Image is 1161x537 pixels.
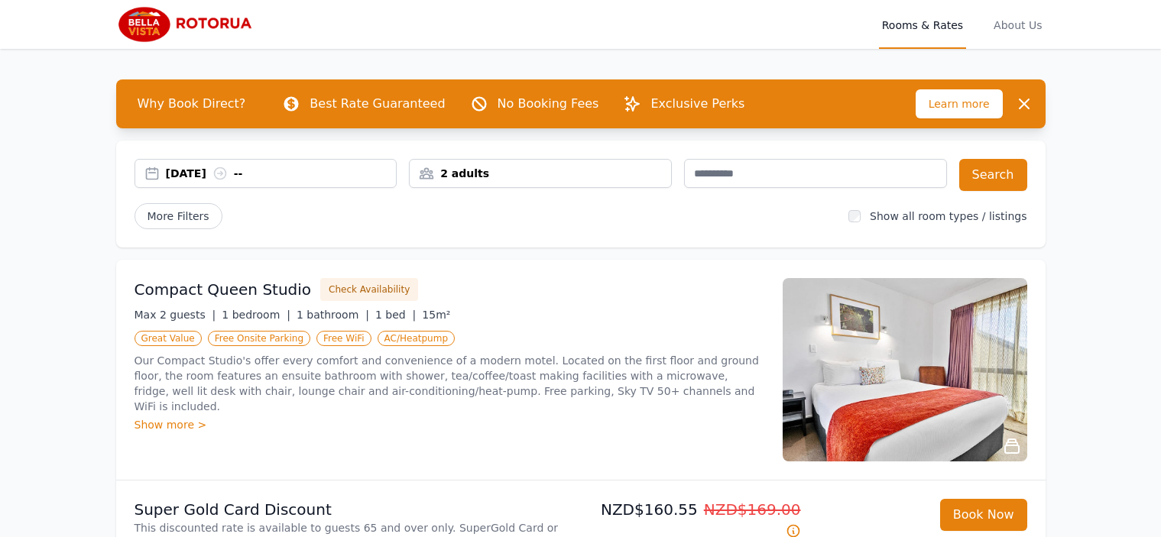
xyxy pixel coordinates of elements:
[320,278,418,301] button: Check Availability
[316,331,371,346] span: Free WiFi
[125,89,258,119] span: Why Book Direct?
[650,95,744,113] p: Exclusive Perks
[498,95,599,113] p: No Booking Fees
[135,309,216,321] span: Max 2 guests |
[222,309,290,321] span: 1 bedroom |
[378,331,455,346] span: AC/Heatpump
[135,279,312,300] h3: Compact Queen Studio
[704,500,801,519] span: NZD$169.00
[940,499,1027,531] button: Book Now
[297,309,369,321] span: 1 bathroom |
[208,331,310,346] span: Free Onsite Parking
[135,203,222,229] span: More Filters
[422,309,450,321] span: 15m²
[410,166,671,181] div: 2 adults
[135,499,575,520] p: Super Gold Card Discount
[916,89,1003,118] span: Learn more
[959,159,1027,191] button: Search
[135,331,202,346] span: Great Value
[116,6,263,43] img: Bella Vista Rotorua
[166,166,397,181] div: [DATE] --
[310,95,445,113] p: Best Rate Guaranteed
[870,210,1026,222] label: Show all room types / listings
[375,309,416,321] span: 1 bed |
[135,417,764,432] div: Show more >
[135,353,764,414] p: Our Compact Studio's offer every comfort and convenience of a modern motel. Located on the first ...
